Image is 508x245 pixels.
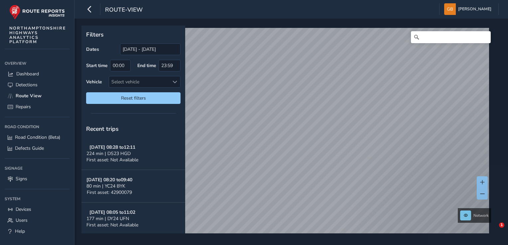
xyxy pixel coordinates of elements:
[444,3,456,15] img: diamond-layout
[91,95,176,101] span: Reset filters
[86,177,132,183] strong: [DATE] 08:20 to 09:40
[86,79,102,85] label: Vehicle
[5,132,69,143] a: Road Condition (Beta)
[86,46,99,52] label: Dates
[5,204,69,215] a: Devices
[86,125,119,133] span: Recent trips
[485,222,501,238] iframe: Intercom live chat
[16,71,39,77] span: Dashboard
[5,68,69,79] a: Dashboard
[15,145,44,151] span: Defects Guide
[81,170,185,203] button: [DATE] 08:20 to09:4080 min | YC24 BYKFirst asset: 42900079
[15,228,25,234] span: Help
[89,209,135,215] strong: [DATE] 08:05 to 11:02
[16,206,31,212] span: Devices
[137,62,156,69] label: End time
[499,222,504,228] span: 1
[5,122,69,132] div: Road Condition
[89,144,135,150] strong: [DATE] 08:28 to 12:11
[5,194,69,204] div: System
[15,134,60,140] span: Road Condition (Beta)
[109,76,169,87] div: Select vehicle
[86,30,181,39] p: Filters
[473,213,489,218] span: Network
[458,3,491,15] span: [PERSON_NAME]
[5,163,69,173] div: Signage
[81,203,185,235] button: [DATE] 08:05 to11:02177 min | DY24 UFNFirst asset: Not Available
[87,189,132,196] span: First asset: 42900079
[16,93,42,99] span: Route View
[16,82,38,88] span: Detections
[81,137,185,170] button: [DATE] 08:28 to12:11224 min | DS23 HGDFirst asset: Not Available
[5,90,69,101] a: Route View
[5,173,69,184] a: Signs
[86,157,138,163] span: First asset: Not Available
[411,31,491,43] input: Search
[5,143,69,154] a: Defects Guide
[5,215,69,226] a: Users
[5,79,69,90] a: Detections
[86,183,125,189] span: 80 min | YC24 BYK
[86,215,129,222] span: 177 min | DY24 UFN
[16,104,31,110] span: Repairs
[86,150,131,157] span: 224 min | DS23 HGD
[444,3,494,15] button: [PERSON_NAME]
[86,62,108,69] label: Start time
[16,217,28,223] span: Users
[9,26,66,44] span: NORTHAMPTONSHIRE HIGHWAYS ANALYTICS PLATFORM
[86,92,181,104] button: Reset filters
[16,176,27,182] span: Signs
[86,222,138,228] span: First asset: Not Available
[9,5,65,20] img: rr logo
[84,28,489,241] canvas: Map
[5,226,69,237] a: Help
[5,101,69,112] a: Repairs
[5,58,69,68] div: Overview
[105,6,143,15] span: route-view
